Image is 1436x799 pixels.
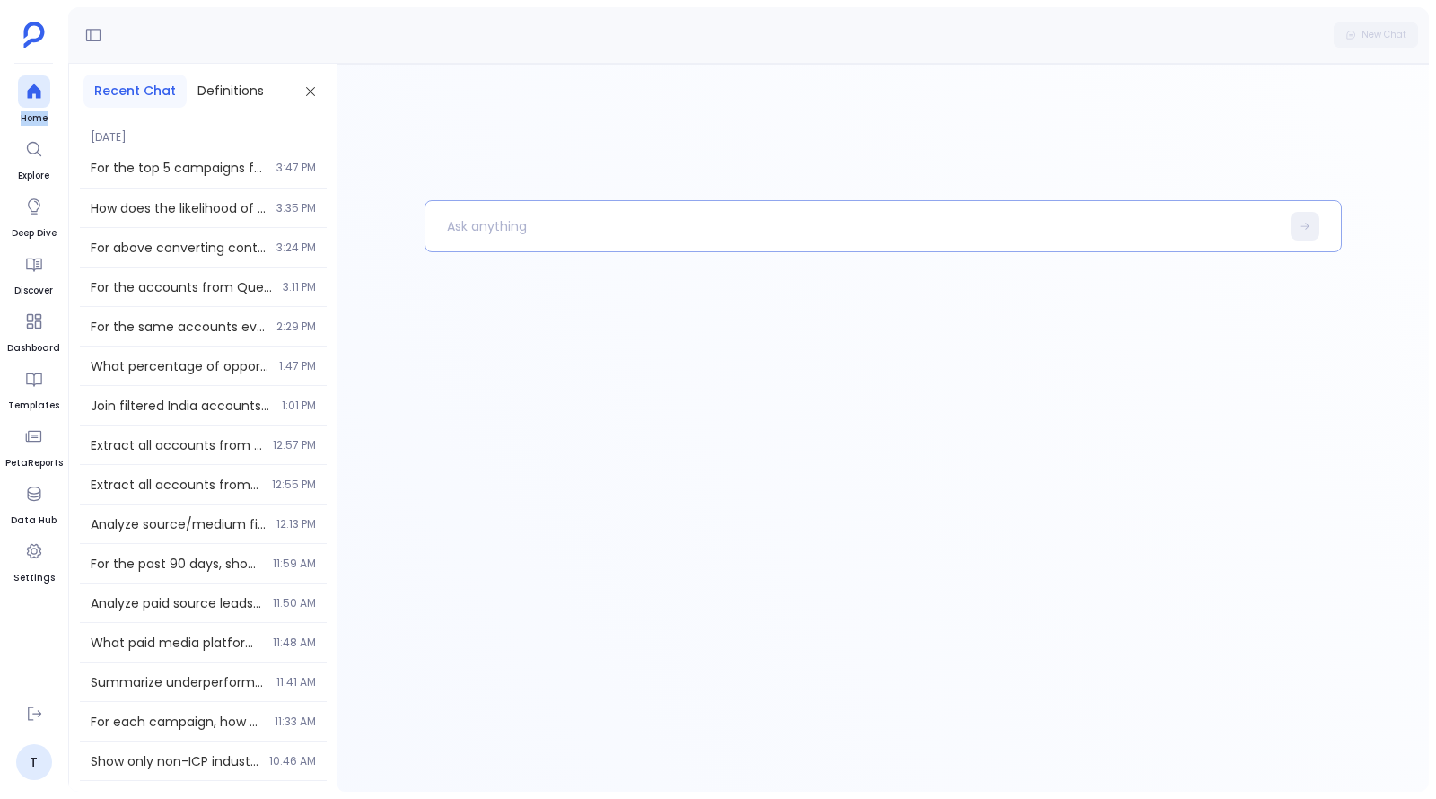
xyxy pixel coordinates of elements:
[23,22,45,48] img: petavue logo
[8,363,59,413] a: Templates
[18,169,50,183] span: Explore
[18,133,50,183] a: Explore
[8,399,59,413] span: Templates
[276,675,316,689] span: 11:41 AM
[14,248,53,298] a: Discover
[11,478,57,528] a: Data Hub
[279,359,316,373] span: 1:47 PM
[91,278,272,296] span: For the accounts from Question 3, add number of HubSpot engagements (calls, meetings, emails) in ...
[91,436,262,454] span: Extract all accounts from Salesforce with comprehensive account parameters. Query the salesforce_...
[91,476,261,494] span: Extract all accounts from Salesforce with comprehensive account parameters Query the salesforce_a...
[275,715,316,729] span: 11:33 AM
[13,535,55,585] a: Settings
[91,555,262,573] span: For the past 90 days, show budget allocation across all paid campaigns and channels alongside spe...
[91,713,264,731] span: For each campaign, how many meetings occurred and how many distinct deals did those meetings touch?
[83,75,187,108] button: Recent Chat
[16,744,52,780] a: T
[91,634,262,652] span: What paid media platforms and CRM systems are connected? Show me available data sources for Googl...
[91,515,266,533] span: Analyze source/medium field consistency issues. Show the most common values in hs_analytics_sourc...
[273,438,316,452] span: 12:57 PM
[5,420,63,470] a: PetaReports
[91,318,266,336] span: For the same accounts evaluated above, what is each account’s HubSpot - Salesforce contact match ...
[91,357,268,375] span: What percentage of opportunities in each account share the same owner as the HubSpot contact?
[91,673,266,691] span: Summarize underperformance patterns across campaigns - analyze channel effectiveness, lead qualit...
[269,754,316,768] span: 10:46 AM
[283,280,316,294] span: 3:11 PM
[18,75,50,126] a: Home
[7,305,60,356] a: Dashboard
[5,456,63,470] span: PetaReports
[282,399,316,413] span: 1:01 PM
[187,75,275,108] button: Definitions
[273,557,316,571] span: 11:59 AM
[91,594,262,612] span: Analyze paid source leads specifically - show me the breakdown of contacts by lead source (Paid S...
[273,636,316,650] span: 11:48 AM
[91,199,266,217] span: How does the likelihood of a contact becoming an opportunity vary by their company’s industry and...
[80,119,327,145] span: [DATE]
[273,596,316,610] span: 11:50 AM
[91,239,266,257] span: For above converting contacts, what are the most common pre-op touchpoint paths (take each contac...
[13,571,55,585] span: Settings
[276,320,316,334] span: 2:29 PM
[12,190,57,241] a: Deep Dive
[91,752,258,770] span: Show only non-ICP industries, regions, and account sizes that exceed the average benchmarks (enga...
[276,161,316,175] span: 3:47 PM
[272,478,316,492] span: 12:55 PM
[276,517,316,531] span: 12:13 PM
[12,226,57,241] span: Deep Dive
[276,241,316,255] span: 3:24 PM
[11,514,57,528] span: Data Hub
[14,284,53,298] span: Discover
[18,111,50,126] span: Home
[276,201,316,215] span: 3:35 PM
[7,341,60,356] span: Dashboard
[91,159,266,177] span: For the top 5 campaigns from previous response, compute average pipeline value per converted cont...
[91,397,271,415] span: Join filtered India accounts from Step 2 with contact counts from Step 3. Take the filtered India...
